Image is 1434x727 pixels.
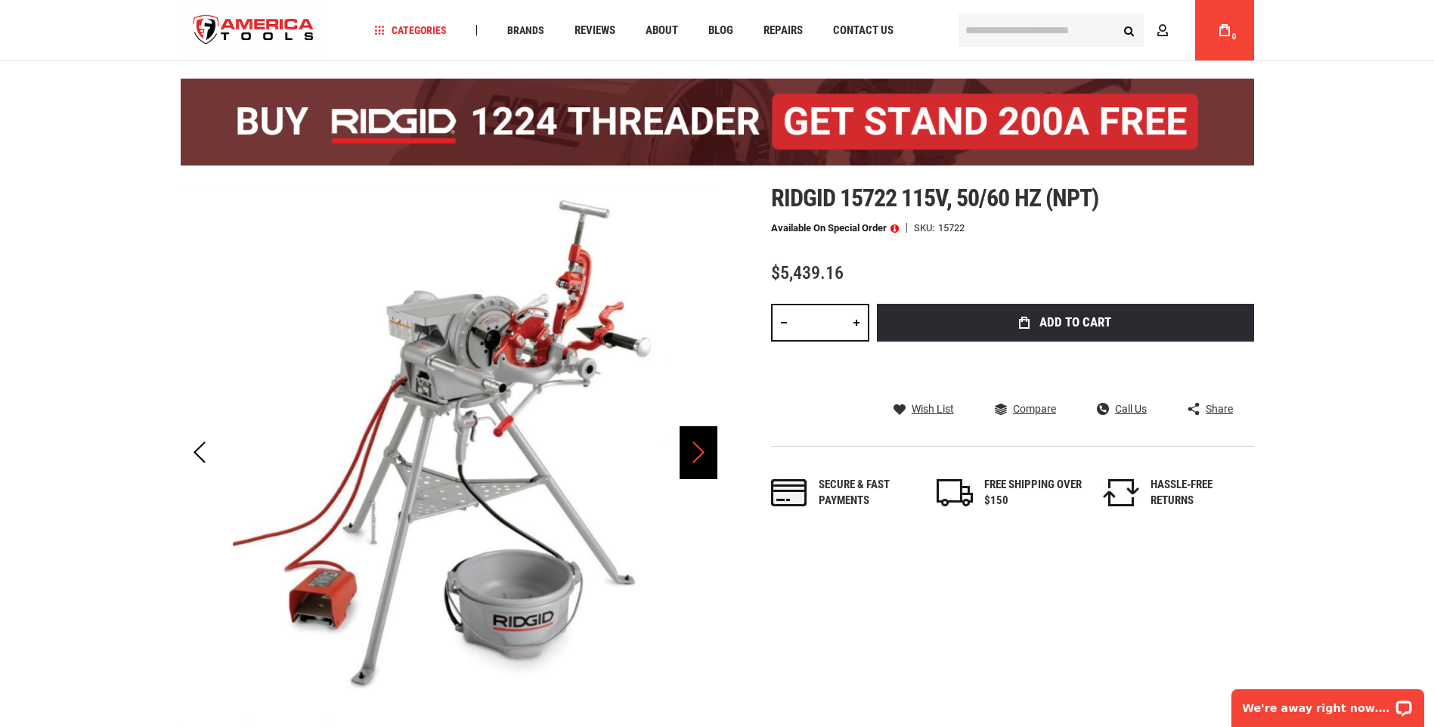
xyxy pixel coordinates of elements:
button: Search [1115,16,1144,45]
img: shipping [937,479,973,506]
a: Repairs [757,20,810,41]
a: Compare [995,402,1056,416]
a: Contact Us [826,20,900,41]
span: Brands [507,25,544,36]
div: Next [680,184,717,721]
iframe: Secure express checkout frame [874,346,1257,390]
a: Call Us [1097,402,1147,416]
a: About [639,20,685,41]
a: Categories [367,20,454,41]
strong: SKU [914,223,938,233]
p: Available on Special Order [771,223,899,234]
a: Reviews [568,20,622,41]
div: HASSLE-FREE RETURNS [1151,477,1249,509]
div: FREE SHIPPING OVER $150 [984,477,1082,509]
span: Repairs [763,25,803,36]
img: RIDGID 15722 115V, 50/60 Hz (NPT) [181,184,717,721]
span: 0 [1232,32,1237,41]
span: Share [1206,404,1233,414]
div: Secure & fast payments [819,477,917,509]
img: payments [771,479,807,506]
span: Blog [708,25,733,36]
img: BOGO: Buy the RIDGID® 1224 Threader (26092), get the 92467 200A Stand FREE! [181,79,1254,166]
div: Previous [181,184,218,721]
span: Call Us [1115,404,1147,414]
span: About [646,25,678,36]
iframe: LiveChat chat widget [1222,679,1434,727]
a: Wish List [894,402,954,416]
span: Categories [374,25,447,36]
a: store logo [181,2,327,59]
span: Wish List [912,404,954,414]
span: Ridgid 15722 115v, 50/60 hz (npt) [771,184,1098,212]
span: Add to Cart [1039,316,1111,329]
img: America Tools [181,2,327,59]
span: $5,439.16 [771,262,844,283]
span: Compare [1013,404,1056,414]
span: Contact Us [833,25,894,36]
div: 15722 [938,223,965,233]
button: Add to Cart [877,304,1254,342]
img: returns [1103,479,1139,506]
a: Brands [500,20,551,41]
a: Blog [702,20,740,41]
span: Reviews [575,25,615,36]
